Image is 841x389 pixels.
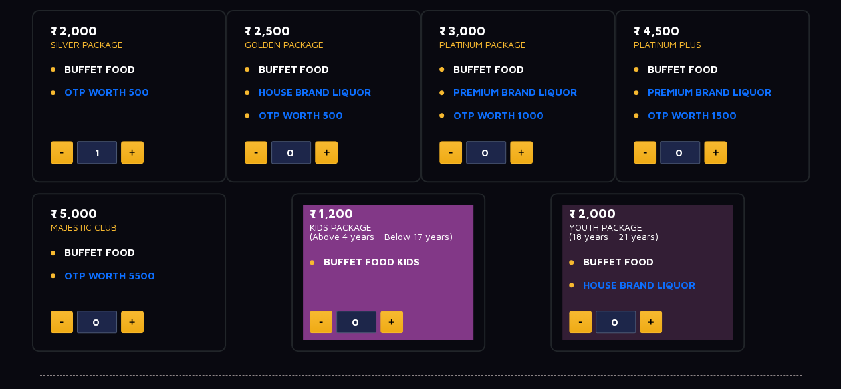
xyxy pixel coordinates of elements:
img: plus [518,149,524,156]
img: plus [388,319,394,325]
p: ₹ 4,500 [634,22,791,40]
span: BUFFET FOOD [64,245,135,261]
img: minus [449,152,453,154]
p: YOUTH PACKAGE [569,223,727,232]
span: BUFFET FOOD [648,63,718,78]
img: minus [643,152,647,154]
p: ₹ 1,200 [310,205,467,223]
img: minus [60,152,64,154]
p: SILVER PACKAGE [51,40,208,49]
a: PREMIUM BRAND LIQUOR [453,85,577,100]
img: minus [319,321,323,323]
img: minus [254,152,258,154]
span: BUFFET FOOD [453,63,524,78]
a: HOUSE BRAND LIQUOR [259,85,371,100]
p: KIDS PACKAGE [310,223,467,232]
span: BUFFET FOOD [259,63,329,78]
p: GOLDEN PACKAGE [245,40,402,49]
img: plus [648,319,654,325]
a: HOUSE BRAND LIQUOR [583,278,695,293]
p: ₹ 2,500 [245,22,402,40]
a: PREMIUM BRAND LIQUOR [648,85,771,100]
p: ₹ 2,000 [51,22,208,40]
p: MAJESTIC CLUB [51,223,208,232]
img: plus [129,319,135,325]
img: plus [129,149,135,156]
p: PLATINUM PACKAGE [439,40,597,49]
img: minus [578,321,582,323]
span: BUFFET FOOD [64,63,135,78]
p: ₹ 5,000 [51,205,208,223]
a: OTP WORTH 1000 [453,108,544,124]
p: ₹ 3,000 [439,22,597,40]
img: plus [324,149,330,156]
span: BUFFET FOOD KIDS [324,255,420,270]
a: OTP WORTH 5500 [64,269,155,284]
a: OTP WORTH 500 [64,85,149,100]
img: minus [60,321,64,323]
p: ₹ 2,000 [569,205,727,223]
p: (Above 4 years - Below 17 years) [310,232,467,241]
span: BUFFET FOOD [583,255,654,270]
a: OTP WORTH 500 [259,108,343,124]
p: (18 years - 21 years) [569,232,727,241]
a: OTP WORTH 1500 [648,108,737,124]
img: plus [713,149,719,156]
p: PLATINUM PLUS [634,40,791,49]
